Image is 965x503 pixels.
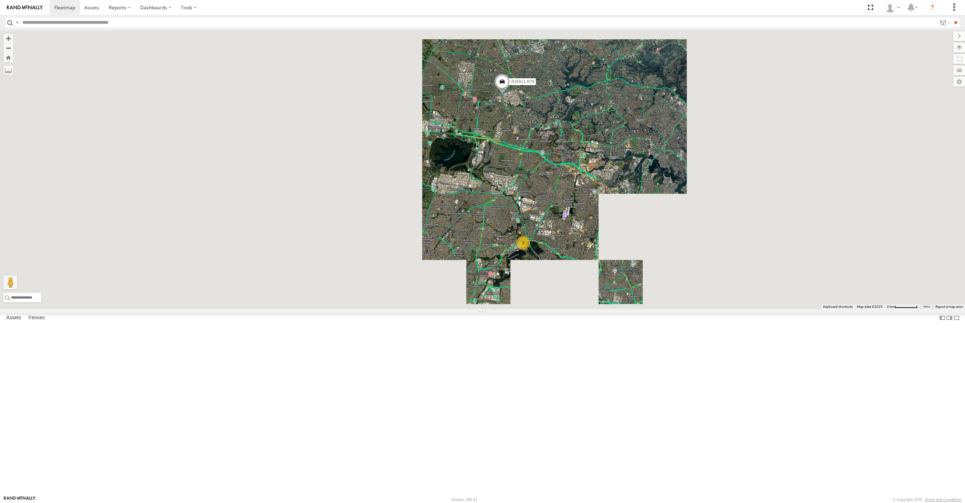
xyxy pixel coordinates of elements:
div: © Copyright 2025 - [893,497,961,502]
label: Fences [25,313,48,323]
div: Quang MAC [882,2,902,13]
label: Assets [3,313,24,323]
span: RJ5911-R79 [511,79,534,84]
label: Measure [3,66,13,75]
label: Dock Summary Table to the Left [939,313,946,323]
button: Zoom in [3,34,13,43]
button: Drag Pegman onto the map to open Street View [3,275,17,289]
img: rand-logo.svg [7,5,43,10]
label: Search Query [14,18,20,28]
label: Hide Summary Table [953,313,960,323]
div: 3 [516,236,530,250]
i: ? [927,2,938,13]
button: Map Scale: 2 km per 63 pixels [885,304,920,309]
a: Visit our Website [4,496,35,503]
label: Map Settings [953,77,965,87]
span: Map data ©2025 [857,305,883,309]
a: Terms (opens in new tab) [923,305,930,308]
a: Terms and Conditions [925,497,961,502]
label: Search Filter Options [937,18,952,28]
button: Keyboard shortcuts [823,304,853,309]
button: Zoom Home [3,53,13,62]
span: 2 km [887,305,894,309]
div: Version: 309.01 [451,497,477,502]
button: Zoom out [3,43,13,53]
label: Dock Summary Table to the Right [946,313,953,323]
a: Report a map error [935,305,963,309]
